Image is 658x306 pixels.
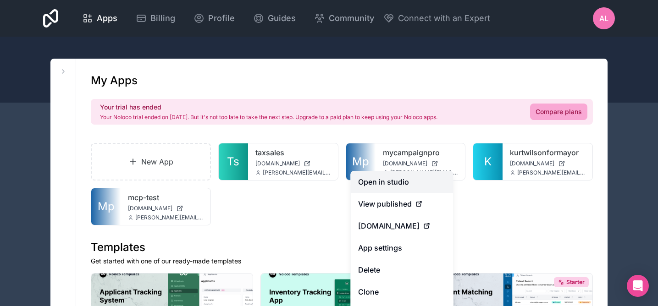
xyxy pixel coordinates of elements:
[227,154,239,169] span: Ts
[135,214,203,221] span: [PERSON_NAME][EMAIL_ADDRESS][DOMAIN_NAME]
[484,154,492,169] span: K
[128,205,172,212] span: [DOMAIN_NAME]
[627,275,649,297] div: Open Intercom Messenger
[128,8,182,28] a: Billing
[246,8,303,28] a: Guides
[383,160,458,167] a: [DOMAIN_NAME]
[150,12,175,25] span: Billing
[530,104,587,120] a: Compare plans
[351,237,453,259] a: App settings
[100,114,437,121] p: Your Noloco trial ended on [DATE]. But it's not too late to take the next step. Upgrade to a paid...
[97,12,117,25] span: Apps
[383,12,490,25] button: Connect with an Expert
[307,8,382,28] a: Community
[255,160,300,167] span: [DOMAIN_NAME]
[91,73,138,88] h1: My Apps
[351,215,453,237] a: [DOMAIN_NAME]
[128,205,203,212] a: [DOMAIN_NAME]
[473,143,503,180] a: K
[351,193,453,215] a: View published
[599,13,608,24] span: AL
[329,12,374,25] span: Community
[398,12,490,25] span: Connect with an Expert
[566,279,585,286] span: Starter
[128,192,203,203] a: mcp-test
[208,12,235,25] span: Profile
[91,143,211,180] a: New App
[75,8,125,28] a: Apps
[346,143,376,180] a: Mp
[510,147,585,158] a: kurtwilsonformayor
[390,169,458,176] span: [PERSON_NAME][EMAIL_ADDRESS][DOMAIN_NAME]
[186,8,242,28] a: Profile
[352,154,369,169] span: Mp
[517,169,585,176] span: [PERSON_NAME][EMAIL_ADDRESS][DOMAIN_NAME]
[383,160,427,167] span: [DOMAIN_NAME]
[358,198,412,209] span: View published
[358,220,420,231] span: [DOMAIN_NAME]
[100,103,437,112] h2: Your trial has ended
[510,160,554,167] span: [DOMAIN_NAME]
[219,143,248,180] a: Ts
[351,171,453,193] a: Open in studio
[351,281,453,303] a: Clone
[383,147,458,158] a: mycampaignpro
[91,257,593,266] p: Get started with one of our ready-made templates
[263,169,331,176] span: [PERSON_NAME][EMAIL_ADDRESS][DOMAIN_NAME]
[255,160,331,167] a: [DOMAIN_NAME]
[91,188,121,225] a: Mp
[98,199,115,214] span: Mp
[510,160,585,167] a: [DOMAIN_NAME]
[268,12,296,25] span: Guides
[255,147,331,158] a: taxsales
[351,259,453,281] button: Delete
[91,240,593,255] h1: Templates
